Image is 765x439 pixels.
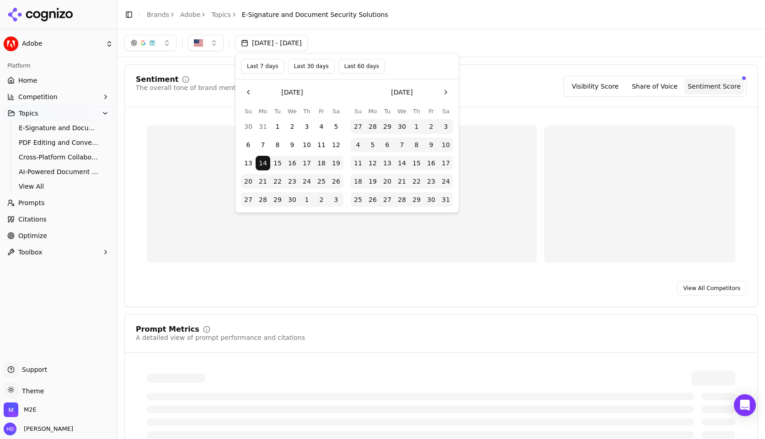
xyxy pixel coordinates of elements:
[380,192,395,207] button: Tuesday, May 27th, 2025, selected
[19,123,98,132] span: E-Signature and Document Security Solutions
[136,333,305,342] div: A detailed view of prompt performance and citations
[4,228,113,243] a: Optimize
[351,107,453,207] table: May 2025
[24,406,37,414] span: M2E
[285,119,300,134] button: Wednesday, April 2nd, 2025
[270,107,285,116] th: Tuesday
[241,119,256,134] button: Sunday, March 30th, 2025
[18,76,37,85] span: Home
[19,167,98,176] span: AI-Powered Document Management
[285,107,300,116] th: Wednesday
[300,192,314,207] button: Thursday, May 1st, 2025, selected
[566,78,625,95] button: Visibility Score
[409,192,424,207] button: Thursday, May 29th, 2025, selected
[256,192,270,207] button: Monday, April 28th, 2025, selected
[439,138,453,152] button: Saturday, May 10th, 2025, selected
[241,192,256,207] button: Sunday, April 27th, 2025, selected
[180,10,200,19] a: Adobe
[365,107,380,116] th: Monday
[409,174,424,189] button: Thursday, May 22nd, 2025, selected
[136,76,178,83] div: Sentiment
[380,174,395,189] button: Tuesday, May 20th, 2025, selected
[625,78,685,95] button: Share of Voice
[685,78,744,95] button: Sentiment Score
[241,107,343,207] table: April 2025
[329,138,343,152] button: Saturday, April 12th, 2025
[351,119,365,134] button: Sunday, April 27th, 2025, selected
[424,138,439,152] button: Friday, May 9th, 2025, selected
[409,107,424,116] th: Thursday
[241,85,256,100] button: Go to the Previous Month
[241,156,256,170] button: Sunday, April 13th, 2025
[314,138,329,152] button: Friday, April 11th, 2025
[314,192,329,207] button: Friday, May 2nd, 2025, selected
[194,38,203,48] img: US
[409,156,424,170] button: Thursday, May 15th, 2025, selected
[256,138,270,152] button: Monday, April 7th, 2025
[4,37,18,51] img: Adobe
[270,119,285,134] button: Tuesday, April 1st, 2025
[241,107,256,116] th: Sunday
[22,40,102,48] span: Adobe
[241,138,256,152] button: Sunday, April 6th, 2025
[147,10,388,19] nav: breadcrumb
[18,387,44,395] span: Theme
[424,107,439,116] th: Friday
[351,107,365,116] th: Sunday
[409,119,424,134] button: Thursday, May 1st, 2025, selected
[235,35,308,51] button: [DATE] - [DATE]
[136,83,269,92] div: The overall tone of brand mentions by AI.
[329,107,343,116] th: Saturday
[395,174,409,189] button: Wednesday, May 21st, 2025, selected
[365,119,380,134] button: Monday, April 28th, 2025, selected
[256,174,270,189] button: Monday, April 21st, 2025, selected
[4,423,16,435] img: Hakan Degirmenci
[288,59,335,74] button: Last 30 days
[18,231,47,240] span: Optimize
[395,156,409,170] button: Wednesday, May 14th, 2025, selected
[365,192,380,207] button: Monday, May 26th, 2025, selected
[256,107,270,116] th: Monday
[439,174,453,189] button: Saturday, May 24th, 2025, selected
[19,138,98,147] span: PDF Editing and Conversion Tools
[241,59,284,74] button: Last 7 days
[18,92,58,101] span: Competition
[351,174,365,189] button: Sunday, May 18th, 2025, selected
[439,119,453,134] button: Saturday, May 3rd, 2025, selected
[4,423,73,435] button: Open user button
[300,138,314,152] button: Thursday, April 10th, 2025
[329,192,343,207] button: Saturday, May 3rd, 2025, selected
[20,425,73,433] span: [PERSON_NAME]
[15,180,102,193] a: View All
[15,136,102,149] a: PDF Editing and Conversion Tools
[4,106,113,121] button: Topics
[285,156,300,170] button: Wednesday, April 16th, 2025, selected
[734,394,756,416] div: Open Intercom Messenger
[351,156,365,170] button: Sunday, May 11th, 2025, selected
[4,402,18,417] img: M2E
[147,11,169,18] a: Brands
[285,192,300,207] button: Wednesday, April 30th, 2025, selected
[136,326,199,333] div: Prompt Metrics
[4,73,113,88] a: Home
[395,119,409,134] button: Wednesday, April 30th, 2025, selected
[380,138,395,152] button: Tuesday, May 6th, 2025, selected
[256,119,270,134] button: Monday, March 31st, 2025
[242,10,388,19] span: E-Signature and Document Security Solutions
[395,107,409,116] th: Wednesday
[4,212,113,227] a: Citations
[365,174,380,189] button: Monday, May 19th, 2025, selected
[365,156,380,170] button: Monday, May 12th, 2025, selected
[19,109,38,118] span: Topics
[409,138,424,152] button: Thursday, May 8th, 2025, selected
[395,192,409,207] button: Wednesday, May 28th, 2025, selected
[300,107,314,116] th: Thursday
[19,153,98,162] span: Cross-Platform Collaboration and Sharing
[314,119,329,134] button: Friday, April 4th, 2025
[285,138,300,152] button: Wednesday, April 9th, 2025
[424,192,439,207] button: Friday, May 30th, 2025, selected
[4,196,113,210] a: Prompts
[4,58,113,73] div: Platform
[18,365,47,374] span: Support
[351,192,365,207] button: Sunday, May 25th, 2025, selected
